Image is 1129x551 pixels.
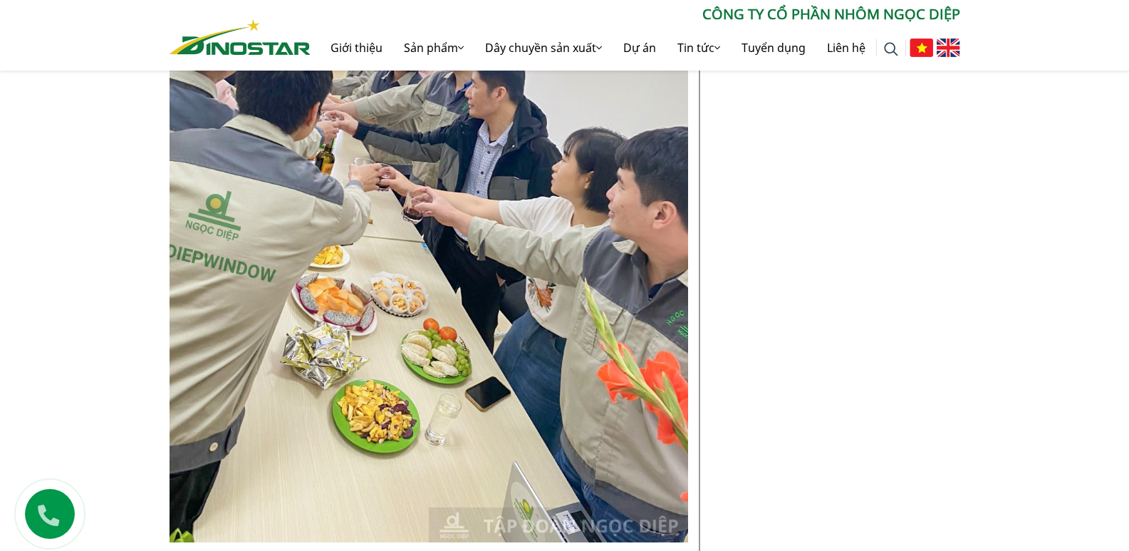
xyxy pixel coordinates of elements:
[613,25,667,71] a: Dự án
[474,25,613,71] a: Dây chuyền sản xuất
[311,4,960,25] p: CÔNG TY CỔ PHẦN NHÔM NGỌC DIỆP
[937,38,960,57] img: English
[170,19,311,55] img: Nhôm Dinostar
[731,25,816,71] a: Tuyển dụng
[910,38,933,57] img: Tiếng Việt
[884,42,898,56] img: search
[320,25,393,71] a: Giới thiệu
[816,25,876,71] a: Liên hệ
[393,25,474,71] a: Sản phẩm
[667,25,731,71] a: Tin tức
